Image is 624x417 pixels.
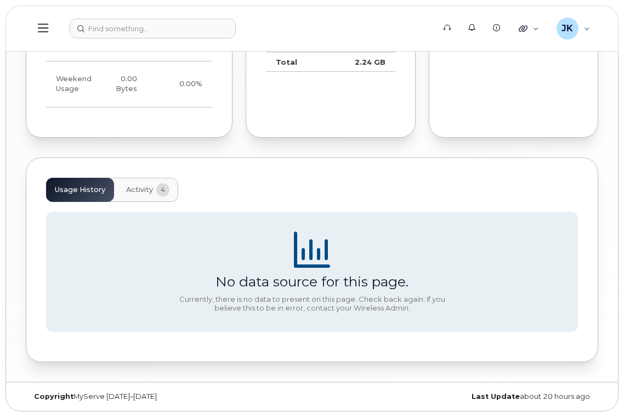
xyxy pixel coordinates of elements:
div: MyServe [DATE]–[DATE] [26,392,312,401]
strong: Last Update [472,392,520,401]
strong: Copyright [34,392,73,401]
td: 2.24 GB [339,52,395,72]
span: JK [561,22,573,35]
div: Jayson Kralkay [549,18,598,40]
div: Quicklinks [511,18,547,40]
span: Activity [126,185,153,194]
div: No data source for this page. [215,273,409,290]
td: Weekend Usage [46,61,101,108]
div: Currently, there is no data to present on this page. Check back again. If you believe this to be ... [175,295,449,312]
span: 4 [156,183,169,196]
tr: Friday from 6:00pm to Monday 8:00am [46,61,212,108]
td: 0.00 Bytes [101,61,147,108]
div: about 20 hours ago [312,392,598,401]
td: Total [266,52,339,72]
input: Find something... [70,19,236,38]
td: 0.00% [147,61,212,108]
